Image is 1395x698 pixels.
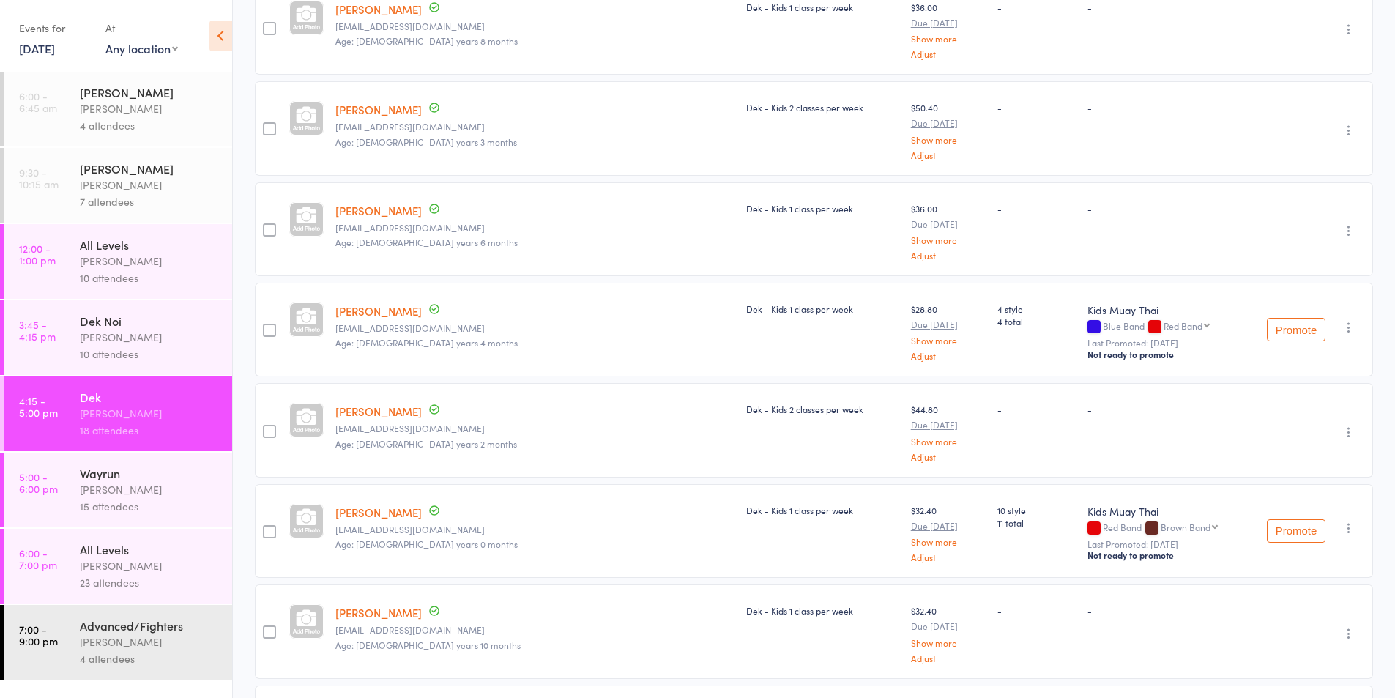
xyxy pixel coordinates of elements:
div: - [997,604,1076,617]
button: Promote [1267,318,1325,341]
div: $32.40 [911,504,986,562]
div: $32.40 [911,604,986,662]
div: Red Band [1164,321,1202,330]
span: Age: [DEMOGRAPHIC_DATA] years 4 months [335,336,518,349]
small: nitesh_v@hotmail.com [335,524,734,535]
span: Age: [DEMOGRAPHIC_DATA] years 10 months [335,639,521,651]
div: Blue Band [1087,321,1243,333]
time: 12:00 - 1:00 pm [19,242,56,266]
span: 11 total [997,516,1076,529]
span: Age: [DEMOGRAPHIC_DATA] years 3 months [335,135,517,148]
a: Adjust [911,351,986,360]
time: 4:15 - 5:00 pm [19,395,58,418]
small: Last Promoted: [DATE] [1087,539,1243,549]
div: [PERSON_NAME] [80,177,220,193]
div: Brown Band [1161,522,1210,532]
div: [PERSON_NAME] [80,405,220,422]
div: Dek - Kids 1 class per week [746,1,899,13]
div: [PERSON_NAME] [80,557,220,574]
small: Due [DATE] [911,18,986,28]
a: [PERSON_NAME] [335,505,422,520]
div: $36.00 [911,202,986,260]
small: Due [DATE] [911,319,986,330]
div: 18 attendees [80,422,220,439]
div: 7 attendees [80,193,220,210]
div: [PERSON_NAME] [80,253,220,270]
div: - [1087,403,1243,415]
div: Kids Muay Thai [1087,504,1243,519]
div: [PERSON_NAME] [80,160,220,177]
div: 10 attendees [80,346,220,363]
a: Show more [911,235,986,245]
div: 4 attendees [80,650,220,667]
a: 6:00 -6:45 am[PERSON_NAME][PERSON_NAME]4 attendees [4,72,232,146]
time: 6:00 - 7:00 pm [19,547,57,571]
a: 6:00 -7:00 pmAll Levels[PERSON_NAME]23 attendees [4,529,232,604]
a: Show more [911,537,986,546]
a: [PERSON_NAME] [335,203,422,218]
time: 7:00 - 9:00 pm [19,623,58,647]
div: - [1087,101,1243,114]
a: Adjust [911,552,986,562]
span: Age: [DEMOGRAPHIC_DATA] years 8 months [335,34,518,47]
div: At [105,16,178,40]
a: 3:45 -4:15 pmDek Noi[PERSON_NAME]10 attendees [4,300,232,375]
a: Adjust [911,452,986,461]
a: Show more [911,135,986,144]
small: Due [DATE] [911,521,986,531]
a: [PERSON_NAME] [335,102,422,117]
a: 9:30 -10:15 am[PERSON_NAME][PERSON_NAME]7 attendees [4,148,232,223]
span: Age: [DEMOGRAPHIC_DATA] years 2 months [335,437,517,450]
time: 9:30 - 10:15 am [19,166,59,190]
div: - [997,202,1076,215]
div: [PERSON_NAME] [80,84,220,100]
div: $28.80 [911,302,986,360]
span: Age: [DEMOGRAPHIC_DATA] years 0 months [335,538,518,550]
div: 23 attendees [80,574,220,591]
small: d_cbisgrove@yahoo.com [335,423,734,434]
div: Wayrun [80,465,220,481]
a: 5:00 -6:00 pmWayrun[PERSON_NAME]15 attendees [4,453,232,527]
div: Events for [19,16,91,40]
div: [PERSON_NAME] [80,329,220,346]
a: [PERSON_NAME] [335,303,422,319]
small: michaelhoward476@gmail.com [335,223,734,233]
div: Dek - Kids 1 class per week [746,604,899,617]
a: 7:00 -9:00 pmAdvanced/Fighters[PERSON_NAME]4 attendees [4,605,232,680]
div: Not ready to promote [1087,349,1243,360]
div: - [997,403,1076,415]
a: Show more [911,437,986,446]
a: 4:15 -5:00 pmDek[PERSON_NAME]18 attendees [4,376,232,451]
small: Last Promoted: [DATE] [1087,338,1243,348]
div: [PERSON_NAME] [80,634,220,650]
small: s_torpy@hotmail.com [335,625,734,635]
small: Due [DATE] [911,420,986,430]
a: Adjust [911,250,986,260]
a: [PERSON_NAME] [335,605,422,620]
div: 4 attendees [80,117,220,134]
small: Due [DATE] [911,118,986,128]
small: leanne27@live.com.au [335,323,734,333]
div: Dek [80,389,220,405]
button: Promote [1267,519,1325,543]
small: rwhodgkin@bigpond.com [335,122,734,132]
a: 12:00 -1:00 pmAll Levels[PERSON_NAME]10 attendees [4,224,232,299]
div: Dek Noi [80,313,220,329]
div: - [997,101,1076,114]
a: Adjust [911,150,986,160]
a: Show more [911,34,986,43]
time: 5:00 - 6:00 pm [19,471,58,494]
span: 4 style [997,302,1076,315]
div: - [1087,202,1243,215]
div: - [1087,1,1243,13]
span: 10 style [997,504,1076,516]
div: Advanced/Fighters [80,617,220,634]
div: Not ready to promote [1087,549,1243,561]
a: [PERSON_NAME] [335,1,422,17]
a: Show more [911,638,986,647]
div: Dek - Kids 1 class per week [746,302,899,315]
a: Show more [911,335,986,345]
small: samanthahennessey@live.com [335,21,734,31]
div: Kids Muay Thai [1087,302,1243,317]
small: Due [DATE] [911,621,986,631]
